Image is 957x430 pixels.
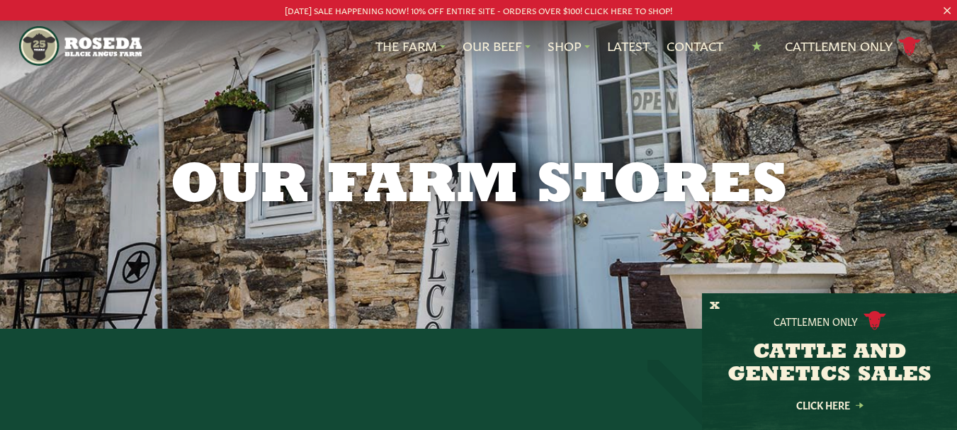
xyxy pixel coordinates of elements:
[19,21,938,72] nav: Main Navigation
[463,37,531,55] a: Our Beef
[116,159,842,215] h1: Our Farm Stores
[766,400,893,409] a: Click Here
[19,26,142,66] img: https://roseda.com/wp-content/uploads/2021/05/roseda-25-header.png
[785,34,921,59] a: Cattlemen Only
[548,37,590,55] a: Shop
[720,341,939,387] h3: CATTLE AND GENETICS SALES
[667,37,723,55] a: Contact
[863,311,886,330] img: cattle-icon.svg
[375,37,446,55] a: The Farm
[607,37,650,55] a: Latest
[774,314,858,328] p: Cattlemen Only
[710,299,720,314] button: X
[48,3,910,18] p: [DATE] SALE HAPPENING NOW! 10% OFF ENTIRE SITE - ORDERS OVER $100! CLICK HERE TO SHOP!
